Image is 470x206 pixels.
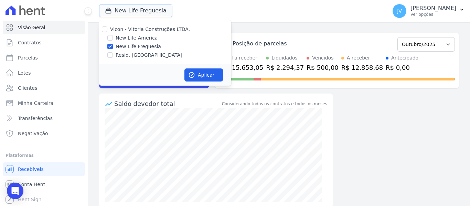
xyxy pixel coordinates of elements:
p: [PERSON_NAME] [410,5,456,12]
div: R$ 500,00 [307,63,339,72]
label: New Life America [116,34,158,42]
div: R$ 2.294,37 [266,63,304,72]
div: Considerando todos os contratos e todos os meses [222,101,327,107]
div: Saldo devedor total [114,99,221,108]
label: Vicon - Vitoria Construções LTDA. [110,26,190,32]
p: Ver opções [410,12,456,17]
a: Minha Carteira [3,96,85,110]
span: Minha Carteira [18,100,53,107]
div: A receber [347,54,370,62]
div: Vencidos [312,54,333,62]
a: Negativação [3,127,85,140]
div: R$ 0,00 [386,63,418,72]
div: Plataformas [6,151,82,160]
span: Negativação [18,130,48,137]
button: Aplicar [184,68,223,82]
label: Resid. [GEOGRAPHIC_DATA] [116,52,182,59]
span: Conta Hent [18,181,45,188]
span: Contratos [18,39,41,46]
a: Contratos [3,36,85,50]
a: Visão Geral [3,21,85,34]
div: Open Intercom Messenger [7,183,23,199]
div: R$ 15.653,05 [222,63,263,72]
a: Parcelas [3,51,85,65]
span: JV [397,9,402,13]
button: JV [PERSON_NAME] Ver opções [387,1,470,21]
a: Clientes [3,81,85,95]
div: Antecipado [391,54,418,62]
span: Parcelas [18,54,38,61]
a: Transferências [3,111,85,125]
div: Posição de parcelas [233,40,287,48]
div: Liquidados [271,54,298,62]
span: Visão Geral [18,24,45,31]
div: R$ 12.858,68 [341,63,383,72]
span: Recebíveis [18,166,44,173]
div: Total a receber [222,54,263,62]
button: New Life Freguesia [99,4,172,17]
span: Clientes [18,85,37,91]
span: Transferências [18,115,53,122]
span: Lotes [18,69,31,76]
a: Lotes [3,66,85,80]
label: New Life Freguesia [116,43,161,50]
a: Conta Hent [3,177,85,191]
a: Recebíveis [3,162,85,176]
